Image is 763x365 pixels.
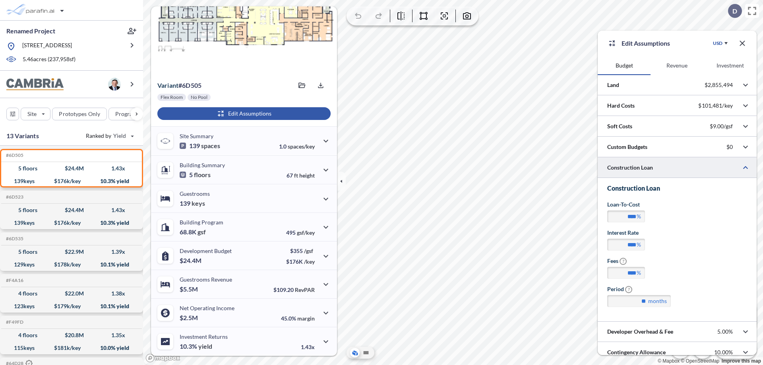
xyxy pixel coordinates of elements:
img: user logo [108,78,121,91]
p: 45.0% [281,315,315,322]
p: Development Budget [180,247,232,254]
p: 68.8K [180,228,206,236]
span: ? [625,286,632,293]
p: $2.5M [180,314,199,322]
p: $9.00/gsf [710,123,733,130]
p: Net Operating Income [180,305,234,311]
p: $101,481/key [698,102,733,109]
p: 1.43x [301,344,315,350]
p: Site [27,110,37,118]
p: $109.20 [273,286,315,293]
p: 5 [180,171,211,179]
button: Revenue [651,56,703,75]
p: Investment Returns [180,333,228,340]
span: margin [297,315,315,322]
button: Investment [704,56,757,75]
h5: Click to copy the code [4,319,23,325]
button: Site Plan [361,348,371,357]
p: $355 [286,247,315,254]
p: Edit Assumptions [622,39,670,48]
h5: Click to copy the code [4,194,23,200]
p: $5.5M [180,285,199,293]
span: Yield [113,132,126,140]
p: 495 [286,229,315,236]
h3: Construction Loan [607,184,747,192]
label: Period [607,285,632,293]
p: Custom Budgets [607,143,647,151]
a: OpenStreetMap [681,358,719,364]
p: Prototypes Only [59,110,100,118]
span: spaces/key [288,143,315,150]
label: Loan-to-Cost [607,201,640,209]
p: 139 [180,199,205,207]
button: Site [21,108,50,120]
p: No Pool [191,94,207,100]
span: keys [192,199,205,207]
p: 10.00% [714,349,733,356]
p: [STREET_ADDRESS] [22,41,72,51]
span: ft [294,172,298,179]
button: Edit Assumptions [157,107,331,120]
p: Guestrooms [180,190,210,197]
span: gsf/key [297,229,315,236]
p: # 6d505 [157,81,201,89]
label: months [648,297,667,305]
p: Site Summary [180,133,213,139]
label: Fees [607,257,627,265]
p: Program [115,110,137,118]
img: BrandImage [6,78,64,91]
div: USD [713,40,722,46]
p: $0 [726,143,733,151]
p: Building Program [180,219,223,226]
label: % [637,241,641,249]
p: Renamed Project [6,27,55,35]
label: % [637,212,641,220]
p: $176K [286,258,315,265]
span: yield [198,342,212,350]
span: Variant [157,81,178,89]
span: RevPAR [295,286,315,293]
label: % [637,269,641,277]
p: Soft Costs [607,122,632,130]
p: 13 Variants [6,131,39,141]
h5: Click to copy the code [4,153,23,158]
p: 67 [287,172,315,179]
span: height [299,172,315,179]
p: Hard Costs [607,102,635,110]
span: /gsf [304,247,313,254]
p: Guestrooms Revenue [180,276,232,283]
p: 139 [180,142,220,150]
p: $24.4M [180,257,203,265]
p: Developer Overhead & Fee [607,328,673,336]
label: Interest Rate [607,229,639,237]
p: 10.3% [180,342,212,350]
button: Budget [598,56,651,75]
p: 5.00% [717,328,733,335]
p: D [732,8,737,15]
a: Improve this map [722,358,761,364]
p: 1.0 [279,143,315,150]
a: Mapbox [658,358,680,364]
p: 5.46 acres ( 237,958 sf) [23,55,76,64]
p: Building Summary [180,162,225,168]
span: gsf [198,228,206,236]
h5: Click to copy the code [4,278,23,283]
button: Aerial View [350,348,360,357]
span: ? [620,258,627,265]
span: spaces [201,142,220,150]
p: Flex Room [161,94,183,100]
button: Prototypes Only [52,108,107,120]
p: $2,855,494 [705,81,733,89]
p: Land [607,81,619,89]
a: Mapbox homepage [145,353,180,363]
span: floors [194,171,211,179]
span: /key [304,258,315,265]
h5: Click to copy the code [4,236,23,241]
p: Contingency Allowance [607,348,666,356]
button: Ranked by Yield [79,129,139,142]
button: Program [108,108,151,120]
